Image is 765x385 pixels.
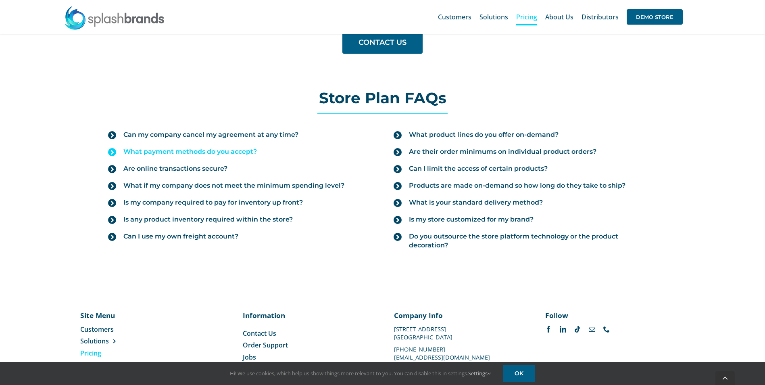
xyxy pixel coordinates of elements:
[108,194,371,211] a: Is my company required to pay for inventory up front?
[409,198,543,207] span: What is your standard delivery method?
[503,365,535,382] a: OK
[108,126,371,143] a: Can my company cancel my agreement at any time?
[409,215,534,224] span: Is my store customized for my brand?
[243,329,371,338] a: Contact Us
[100,90,665,106] h2: Store Plan FAQs
[123,164,227,173] span: Are online transactions secure?
[243,353,256,362] span: Jobs
[123,147,257,156] span: What payment methods do you accept?
[243,329,276,338] span: Contact Us
[123,198,303,207] span: Is my company required to pay for inventory up front?
[108,177,371,194] a: What if my company does not meet the minimum spending level?
[409,164,548,173] span: Can I limit the access of certain products?
[582,14,619,20] span: Distributors
[516,4,537,30] a: Pricing
[243,341,371,349] a: Order Support
[545,326,552,333] a: facebook
[560,326,566,333] a: linkedin
[123,181,344,190] span: What if my company does not meet the minimum spending level?
[394,211,657,228] a: Is my store customized for my brand?
[627,4,683,30] a: DEMO STORE
[603,326,610,333] a: phone
[479,14,508,20] span: Solutions
[409,147,596,156] span: Are their order minimums on individual product orders?
[545,310,673,320] p: Follow
[243,341,288,349] span: Order Support
[108,160,371,177] a: Are online transactions secure?
[80,325,162,381] nav: Menu
[80,360,109,369] span: About Us
[468,370,491,377] a: Settings
[80,325,114,334] span: Customers
[409,181,625,190] span: Products are made on-demand so how long do they take to ship?
[80,310,162,320] p: Site Menu
[243,353,371,362] a: Jobs
[342,31,423,54] a: CONTACT US
[394,160,657,177] a: Can I limit the access of certain products?
[627,9,683,25] span: DEMO STORE
[394,143,657,160] a: Are their order minimums on individual product orders?
[108,228,371,245] a: Can I use my own freight account?
[438,4,683,30] nav: Main Menu Sticky
[589,326,595,333] a: mail
[243,310,371,320] p: Information
[123,215,293,224] span: Is any product inventory required within the store?
[574,326,581,333] a: tiktok
[123,130,298,139] span: Can my company cancel my agreement at any time?
[80,325,162,334] a: Customers
[80,337,109,345] span: Solutions
[108,143,371,160] a: What payment methods do you accept?
[545,14,573,20] span: About Us
[359,38,406,47] span: CONTACT US
[582,4,619,30] a: Distributors
[394,177,657,194] a: Products are made on-demand so how long do they take to ship?
[516,14,537,20] span: Pricing
[108,211,371,228] a: Is any product inventory required within the store?
[123,232,238,241] span: Can I use my own freight account?
[243,329,371,374] nav: Menu
[80,360,162,369] a: About Us
[64,6,165,30] img: SplashBrands.com Logo
[230,370,491,377] span: Hi! We use cookies, which help us show things more relevant to you. You can disable this in setti...
[394,228,657,254] a: Do you outsource the store platform technology or the product decoration?
[438,14,471,20] span: Customers
[394,126,657,143] a: What product lines do you offer on-demand?
[409,130,559,139] span: What product lines do you offer on-demand?
[80,349,162,358] a: Pricing
[394,310,522,320] p: Company Info
[80,337,162,345] a: Solutions
[409,232,657,250] span: Do you outsource the store platform technology or the product decoration?
[80,349,101,358] span: Pricing
[394,194,657,211] a: What is your standard delivery method?
[438,4,471,30] a: Customers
